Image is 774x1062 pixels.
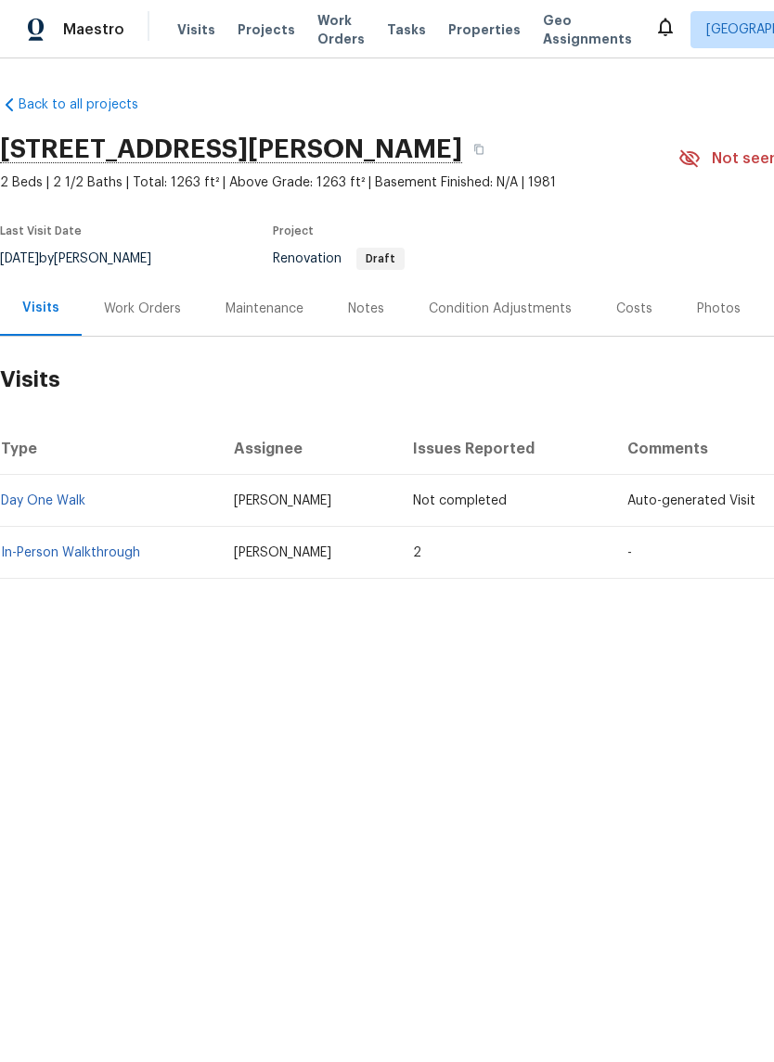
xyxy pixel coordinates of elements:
[627,494,755,507] span: Auto-generated Visit
[226,300,303,318] div: Maintenance
[697,300,741,318] div: Photos
[429,300,572,318] div: Condition Adjustments
[398,423,612,475] th: Issues Reported
[462,133,496,166] button: Copy Address
[238,20,295,39] span: Projects
[1,546,140,559] a: In-Person Walkthrough
[448,20,521,39] span: Properties
[273,225,314,237] span: Project
[1,494,85,507] a: Day One Walk
[63,20,124,39] span: Maestro
[627,546,632,559] span: -
[317,11,365,48] span: Work Orders
[543,11,632,48] span: Geo Assignments
[358,253,403,264] span: Draft
[413,494,507,507] span: Not completed
[234,546,331,559] span: [PERSON_NAME]
[219,423,399,475] th: Assignee
[104,300,181,318] div: Work Orders
[413,546,421,559] span: 2
[387,23,426,36] span: Tasks
[234,494,331,507] span: [PERSON_NAME]
[273,252,405,265] span: Renovation
[348,300,384,318] div: Notes
[616,300,652,318] div: Costs
[22,299,59,317] div: Visits
[177,20,215,39] span: Visits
